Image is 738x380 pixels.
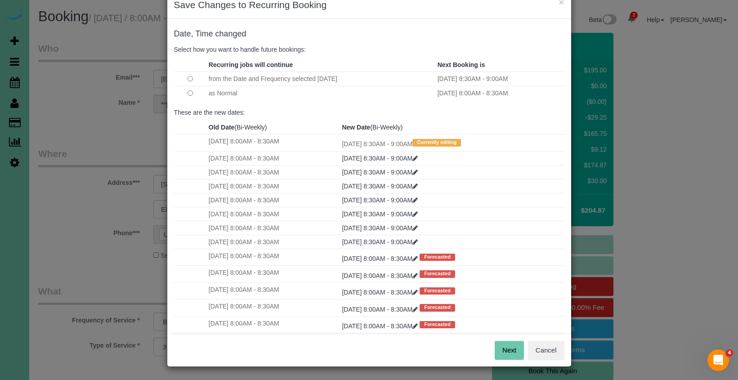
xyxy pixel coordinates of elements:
td: [DATE] 8:00AM - 8:30AM [206,249,340,265]
a: [DATE] 8:00AM - 8:30AM [342,322,420,330]
span: Forecasted [420,304,455,311]
button: Cancel [528,341,564,360]
span: Forecasted [420,287,455,295]
td: [DATE] 8:30AM - 9:00AM [435,72,564,86]
button: Next [495,341,524,360]
a: [DATE] 8:30AM - 9:00AM [342,155,418,162]
span: Date, Time [174,29,213,38]
a: [DATE] 8:30AM - 9:00AM [342,238,418,246]
a: [DATE] 8:30AM - 9:00AM [342,210,418,218]
td: [DATE] 8:00AM - 8:30AM [206,207,340,221]
a: [DATE] 8:30AM - 9:00AM [342,169,418,176]
span: Forecasted [420,321,455,328]
a: [DATE] 8:00AM - 8:30AM [342,255,420,262]
a: [DATE] 8:30AM - 9:00AM [342,224,418,232]
td: [DATE] 8:00AM - 8:30AM [206,179,340,193]
a: [DATE] 8:00AM - 8:30AM [342,289,420,296]
td: [DATE] 8:00AM - 8:30AM [206,165,340,179]
p: These are the new dates: [174,108,564,117]
td: from the Date and Frequency selected [DATE] [206,72,435,86]
td: [DATE] 8:00AM - 8:30AM [206,316,340,333]
td: [DATE] 8:00AM - 8:30AM [435,86,564,100]
span: Currently editing [412,139,461,146]
strong: Recurring jobs will continue [209,61,293,68]
span: Forecasted [420,254,455,261]
iframe: Intercom live chat [707,349,729,371]
td: [DATE] 8:30AM - 9:00AM [340,134,564,151]
p: Select how you want to handle future bookings: [174,45,564,54]
strong: New Date [342,124,370,131]
td: [DATE] 8:00AM - 8:30AM [206,193,340,207]
a: [DATE] 8:30AM - 9:00AM [342,183,418,190]
th: (Bi-Weekly) [340,121,564,134]
td: [DATE] 8:00AM - 8:30AM [206,282,340,299]
td: [DATE] 8:00AM - 8:30AM [206,333,340,350]
th: (Bi-Weekly) [206,121,340,134]
td: as Normal [206,86,435,100]
strong: Next Booking is [438,61,485,68]
a: [DATE] 8:00AM - 8:30AM [342,306,420,313]
td: [DATE] 8:00AM - 8:30AM [206,151,340,165]
a: [DATE] 8:00AM - 8:30AM [342,272,420,279]
td: [DATE] 8:00AM - 8:30AM [206,300,340,316]
h4: changed [174,30,564,39]
a: [DATE] 8:30AM - 9:00AM [342,197,418,204]
strong: Old Date [209,124,235,131]
td: [DATE] 8:00AM - 8:30AM [206,221,340,235]
span: Forecasted [420,270,455,277]
td: [DATE] 8:00AM - 8:30AM [206,134,340,151]
td: [DATE] 8:00AM - 8:30AM [206,235,340,249]
td: [DATE] 8:00AM - 8:30AM [206,266,340,282]
span: 4 [726,349,733,357]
